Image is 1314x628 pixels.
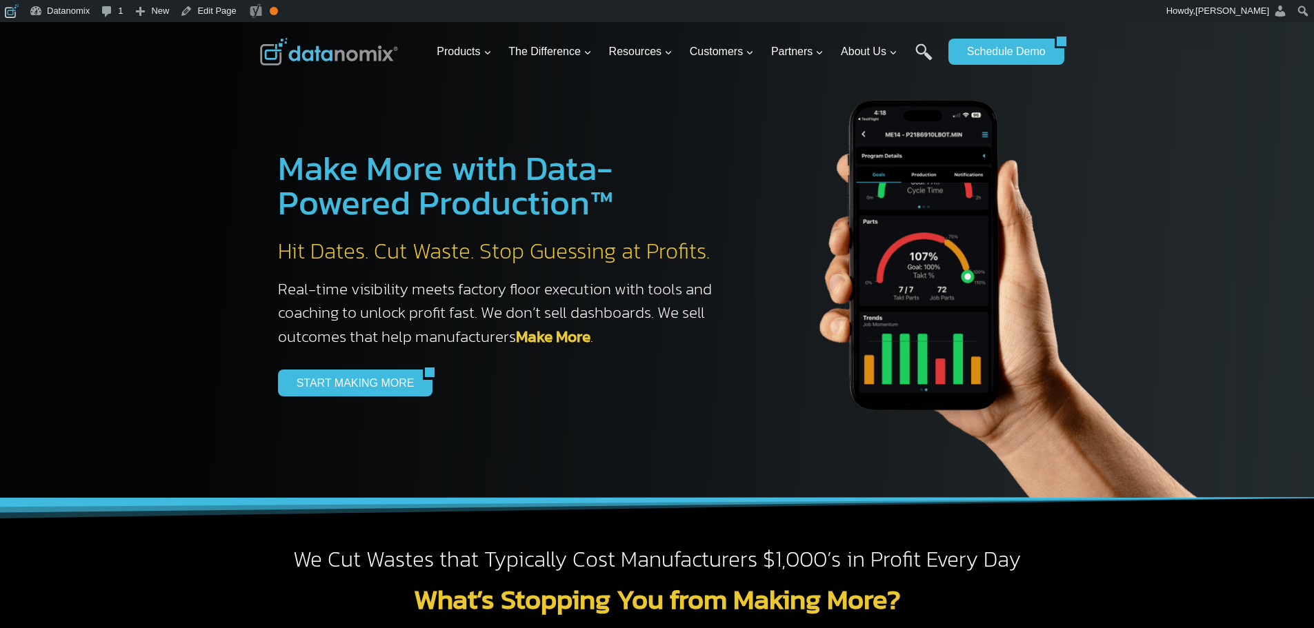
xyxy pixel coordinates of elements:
h3: Real-time visibility meets factory floor execution with tools and coaching to unlock profit fast.... [278,277,726,349]
span: [PERSON_NAME] [1195,6,1269,16]
a: Search [915,43,933,74]
h2: Hit Dates. Cut Waste. Stop Guessing at Profits. [278,237,726,266]
span: Partners [771,43,824,61]
h1: Make More with Data-Powered Production™ [278,151,726,220]
img: Datanomix [260,38,398,65]
span: The Difference [508,43,592,61]
span: Products [437,43,491,61]
span: Resources [609,43,673,61]
nav: Primary Navigation [431,30,942,74]
img: The Datanoix Mobile App available on Android and iOS Devices [754,50,1237,498]
span: About Us [841,43,897,61]
div: OK [270,7,278,15]
a: Make More [516,325,590,348]
h2: What’s Stopping You from Making More? [260,585,1055,613]
a: Schedule Demo [948,39,1055,65]
h2: We Cut Wastes that Typically Cost Manufacturers $1,000’s in Profit Every Day [260,545,1055,574]
a: START MAKING MORE [278,369,424,396]
span: Customers [690,43,754,61]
